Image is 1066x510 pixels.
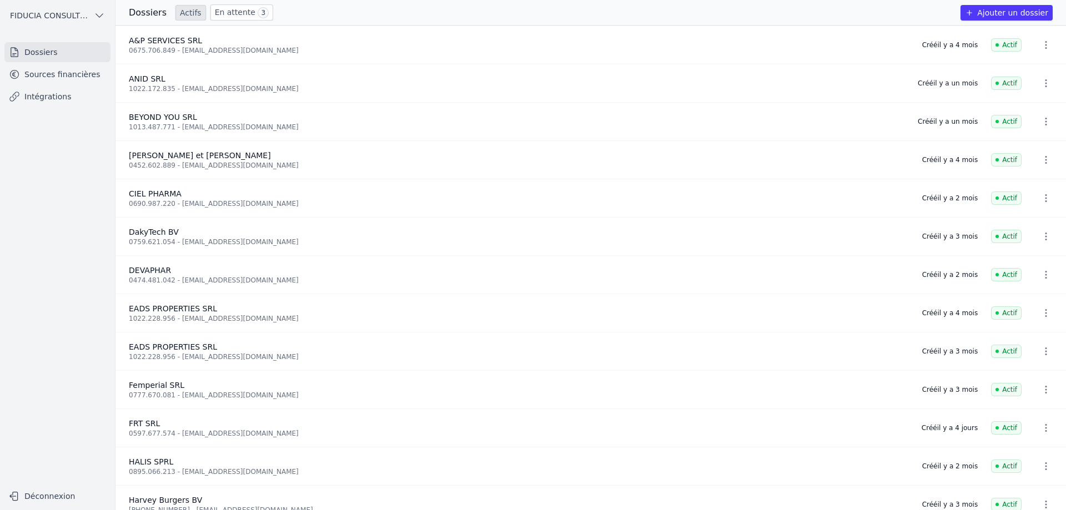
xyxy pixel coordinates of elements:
button: Déconnexion [4,487,110,505]
a: Dossiers [4,42,110,62]
div: Créé il y a 3 mois [922,385,978,394]
a: Sources financières [4,64,110,84]
div: Créé il y a 4 jours [922,423,978,432]
div: 1013.487.771 - [EMAIL_ADDRESS][DOMAIN_NAME] [129,123,904,132]
div: Créé il y a 4 mois [922,309,978,317]
span: Harvey Burgers BV [129,496,202,504]
span: Actif [991,191,1022,205]
span: Actif [991,230,1022,243]
div: Créé il y a un mois [918,79,978,88]
span: Actif [991,345,1022,358]
span: EADS PROPERTIES SRL [129,304,217,313]
h3: Dossiers [129,6,167,19]
div: 0690.987.220 - [EMAIL_ADDRESS][DOMAIN_NAME] [129,199,909,208]
span: Actif [991,459,1022,473]
span: Actif [991,421,1022,435]
div: Créé il y a 4 mois [922,41,978,49]
span: Actif [991,153,1022,166]
span: Actif [991,306,1022,320]
span: FRT SRL [129,419,160,428]
div: 1022.172.835 - [EMAIL_ADDRESS][DOMAIN_NAME] [129,84,904,93]
span: [PERSON_NAME] et [PERSON_NAME] [129,151,271,160]
div: 1022.228.956 - [EMAIL_ADDRESS][DOMAIN_NAME] [129,352,909,361]
span: ANID SRL [129,74,165,83]
span: Actif [991,38,1022,52]
span: Actif [991,77,1022,90]
span: Femperial SRL [129,381,184,390]
div: Créé il y a 2 mois [922,462,978,471]
div: 0474.481.042 - [EMAIL_ADDRESS][DOMAIN_NAME] [129,276,909,285]
div: Créé il y a 3 mois [922,500,978,509]
a: Intégrations [4,87,110,107]
span: Actif [991,383,1022,396]
span: HALIS SPRL [129,457,173,466]
button: Ajouter un dossier [961,5,1053,21]
span: FIDUCIA CONSULTING SRL [10,10,89,21]
a: En attente 3 [210,4,273,21]
div: 1022.228.956 - [EMAIL_ADDRESS][DOMAIN_NAME] [129,314,909,323]
div: 0759.621.054 - [EMAIL_ADDRESS][DOMAIN_NAME] [129,238,909,246]
div: Créé il y a 3 mois [922,347,978,356]
div: 0452.602.889 - [EMAIL_ADDRESS][DOMAIN_NAME] [129,161,909,170]
div: 0675.706.849 - [EMAIL_ADDRESS][DOMAIN_NAME] [129,46,909,55]
span: Actif [991,268,1022,281]
span: Actif [991,115,1022,128]
div: Créé il y a 3 mois [922,232,978,241]
span: BEYOND YOU SRL [129,113,197,122]
button: FIDUCIA CONSULTING SRL [4,7,110,24]
span: DEVAPHAR [129,266,171,275]
div: 0597.677.574 - [EMAIL_ADDRESS][DOMAIN_NAME] [129,429,908,438]
div: 0895.066.213 - [EMAIL_ADDRESS][DOMAIN_NAME] [129,467,909,476]
div: Créé il y a 2 mois [922,194,978,203]
div: Créé il y a un mois [918,117,978,126]
span: EADS PROPERTIES SRL [129,342,217,351]
span: CIEL PHARMA [129,189,182,198]
div: 0777.670.081 - [EMAIL_ADDRESS][DOMAIN_NAME] [129,391,909,400]
div: Créé il y a 2 mois [922,270,978,279]
span: A&P SERVICES SRL [129,36,202,45]
a: Actifs [175,5,206,21]
span: DakyTech BV [129,228,179,236]
div: Créé il y a 4 mois [922,155,978,164]
span: 3 [258,7,269,18]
